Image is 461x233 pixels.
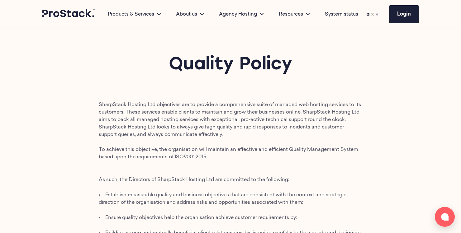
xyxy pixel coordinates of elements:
div: Agency Hosting [211,11,271,18]
li: Ensure quality objectives help the organisation achieve customer requirements by: [99,214,362,221]
a: Prostack logo [42,9,95,20]
div: Products & Services [100,11,169,18]
button: Open chat window [435,207,455,227]
p: SharpStack Hosting Ltd objectives are to provide a comprehensive suite of managed web hosting ser... [99,101,362,191]
h1: Quality Policy [42,54,419,76]
a: Login [389,5,419,23]
span: Login [397,12,411,17]
div: About us [169,11,211,18]
div: Resources [271,11,317,18]
a: System status [325,11,358,18]
li: Establish measurable quality and business objectives that are consistent with the context and str... [99,191,362,206]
